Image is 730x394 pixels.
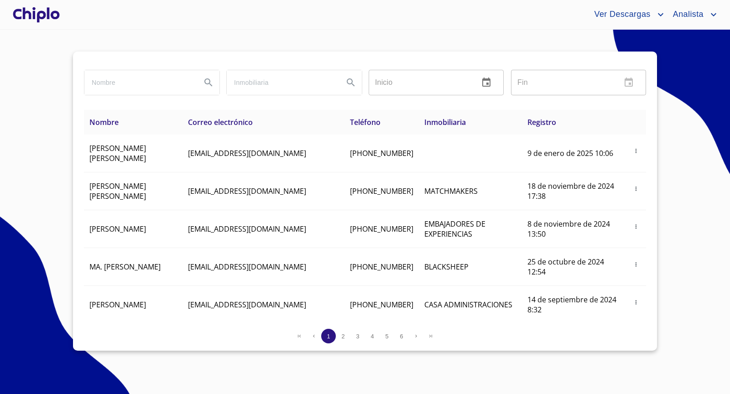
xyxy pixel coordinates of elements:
span: Nombre [89,117,119,127]
button: 3 [350,329,365,343]
button: 4 [365,329,380,343]
button: account of current user [587,7,666,22]
input: search [227,70,336,95]
button: 6 [394,329,409,343]
span: [EMAIL_ADDRESS][DOMAIN_NAME] [188,186,306,196]
span: MATCHMAKERS [424,186,478,196]
span: 3 [356,333,359,340]
span: [EMAIL_ADDRESS][DOMAIN_NAME] [188,224,306,234]
span: [PHONE_NUMBER] [350,186,413,196]
span: 5 [385,333,388,340]
span: Teléfono [350,117,381,127]
button: 5 [380,329,394,343]
span: 9 de enero de 2025 10:06 [527,148,613,158]
span: [PHONE_NUMBER] [350,224,413,234]
button: Search [340,72,362,93]
button: Search [198,72,219,93]
span: [PHONE_NUMBER] [350,148,413,158]
span: [PERSON_NAME] [89,224,146,234]
span: [EMAIL_ADDRESS][DOMAIN_NAME] [188,262,306,272]
span: 6 [400,333,403,340]
span: [PERSON_NAME] [PERSON_NAME] [89,181,146,201]
button: 2 [336,329,350,343]
span: 14 de septiembre de 2024 8:32 [527,295,616,315]
span: [PERSON_NAME] [PERSON_NAME] [89,143,146,163]
span: CASA ADMINISTRACIONES [424,300,512,310]
span: EMBAJADORES DE EXPERIENCIAS [424,219,485,239]
span: 8 de noviembre de 2024 13:50 [527,219,610,239]
span: Analista [666,7,708,22]
input: search [84,70,194,95]
span: [PHONE_NUMBER] [350,300,413,310]
span: BLACKSHEEP [424,262,469,272]
button: account of current user [666,7,719,22]
span: Inmobiliaria [424,117,466,127]
button: 1 [321,329,336,343]
span: Correo electrónico [188,117,253,127]
span: 1 [327,333,330,340]
span: 2 [341,333,344,340]
span: [EMAIL_ADDRESS][DOMAIN_NAME] [188,148,306,158]
span: MA. [PERSON_NAME] [89,262,161,272]
span: [PHONE_NUMBER] [350,262,413,272]
span: Ver Descargas [587,7,655,22]
span: Registro [527,117,556,127]
span: [PERSON_NAME] [89,300,146,310]
span: [EMAIL_ADDRESS][DOMAIN_NAME] [188,300,306,310]
span: 25 de octubre de 2024 12:54 [527,257,604,277]
span: 18 de noviembre de 2024 17:38 [527,181,614,201]
span: 4 [370,333,374,340]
